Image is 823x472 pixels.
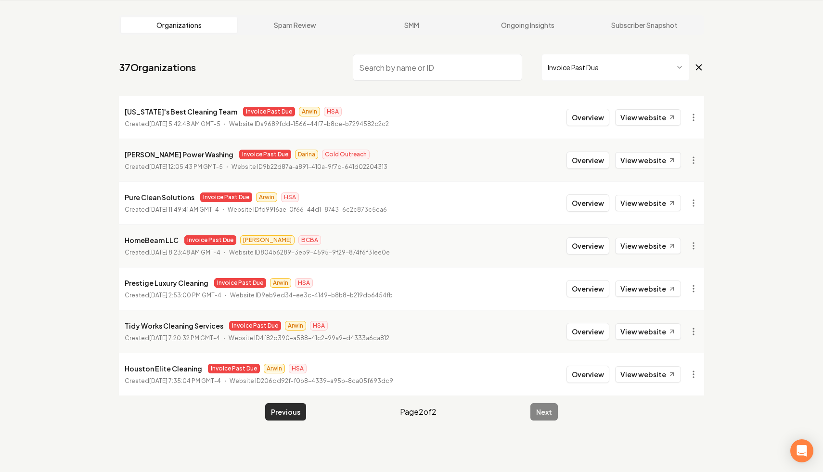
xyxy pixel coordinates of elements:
a: View website [615,152,681,168]
a: View website [615,323,681,340]
span: Page 2 of 2 [400,406,437,418]
span: Invoice Past Due [243,107,295,116]
span: Invoice Past Due [214,278,266,288]
a: Organizations [121,17,237,33]
a: Subscriber Snapshot [586,17,702,33]
span: Invoice Past Due [208,364,260,373]
span: HSA [310,321,328,331]
span: Cold Outreach [322,150,370,159]
p: Tidy Works Cleaning Services [125,320,223,332]
p: Created [125,248,220,257]
p: Created [125,376,221,386]
span: [PERSON_NAME] [240,235,295,245]
button: Overview [566,194,609,212]
a: View website [615,109,681,126]
a: Spam Review [237,17,354,33]
p: Website ID fd9916ae-0f66-44d1-8743-6c2c873c5ea6 [228,205,387,215]
p: Created [125,205,219,215]
button: Overview [566,366,609,383]
p: Prestige Luxury Cleaning [125,277,208,289]
time: [DATE] 7:20:32 PM GMT-4 [149,334,220,342]
span: Arwin [270,278,291,288]
button: Overview [566,237,609,255]
div: Open Intercom Messenger [790,439,813,462]
p: Pure Clean Solutions [125,191,194,203]
button: Overview [566,152,609,169]
button: Overview [566,280,609,297]
time: [DATE] 11:49:41 AM GMT-4 [149,206,219,213]
span: Invoice Past Due [200,192,252,202]
span: Darina [295,150,318,159]
span: Arwin [299,107,320,116]
button: Overview [566,323,609,340]
button: Overview [566,109,609,126]
time: [DATE] 8:23:48 AM GMT-4 [149,249,220,256]
a: View website [615,281,681,297]
time: [DATE] 2:53:00 PM GMT-4 [149,292,221,299]
p: Website ID 4f82d390-a588-41c2-99a9-d4333a6ca812 [229,333,389,343]
span: Arwin [264,364,285,373]
p: Website ID a9689fdd-1566-44f7-b8ce-b7294582c2c2 [229,119,389,129]
p: [PERSON_NAME] Power Washing [125,149,233,160]
a: 37Organizations [119,61,196,74]
span: Invoice Past Due [229,321,281,331]
span: HSA [295,278,313,288]
span: HSA [281,192,299,202]
p: Created [125,162,223,172]
p: Website ID 9b22d87a-a891-410a-9f7d-641d02204313 [231,162,387,172]
p: Website ID 9eb9ed34-ee3c-4149-b8b8-b219db6454fb [230,291,393,300]
p: HomeBeam LLC [125,234,179,246]
a: SMM [353,17,470,33]
p: [US_STATE]'s Best Cleaning Team [125,106,237,117]
a: View website [615,238,681,254]
span: HSA [324,107,342,116]
time: [DATE] 12:05:43 PM GMT-5 [149,163,223,170]
p: Website ID 804b6289-3eb9-4595-9f29-874f6f31ee0e [229,248,390,257]
time: [DATE] 5:42:48 AM GMT-5 [149,120,220,128]
a: View website [615,366,681,383]
p: Created [125,119,220,129]
span: Arwin [256,192,277,202]
span: Arwin [285,321,306,331]
p: Created [125,291,221,300]
p: Houston Elite Cleaning [125,363,202,374]
p: Created [125,333,220,343]
span: Invoice Past Due [239,150,291,159]
span: BCBA [298,235,321,245]
button: Previous [265,403,306,421]
span: HSA [289,364,307,373]
input: Search by name or ID [353,54,522,81]
a: Ongoing Insights [470,17,586,33]
span: Invoice Past Due [184,235,236,245]
time: [DATE] 7:35:04 PM GMT-4 [149,377,221,384]
p: Website ID 206dd92f-f0b8-4339-a95b-8ca05f693dc9 [230,376,393,386]
a: View website [615,195,681,211]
